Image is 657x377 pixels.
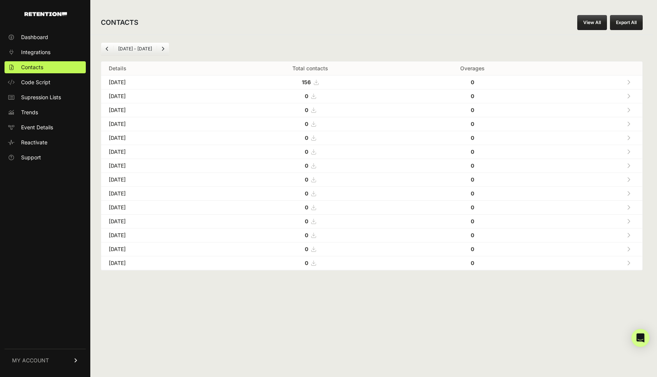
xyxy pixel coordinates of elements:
[471,121,474,127] strong: 0
[101,173,219,187] td: [DATE]
[5,349,86,372] a: MY ACCOUNT
[401,62,543,76] th: Overages
[305,232,308,238] strong: 0
[21,48,50,56] span: Integrations
[219,62,401,76] th: Total contacts
[101,117,219,131] td: [DATE]
[101,159,219,173] td: [DATE]
[5,76,86,88] a: Code Script
[5,136,86,148] a: Reactivate
[24,12,67,16] img: Retention.com
[5,31,86,43] a: Dashboard
[101,43,113,55] a: Previous
[305,190,308,197] strong: 0
[305,107,308,113] strong: 0
[101,256,219,270] td: [DATE]
[305,246,308,252] strong: 0
[471,190,474,197] strong: 0
[5,151,86,164] a: Support
[21,109,38,116] span: Trends
[101,131,219,145] td: [DATE]
[302,79,318,85] a: 156
[305,93,308,99] strong: 0
[101,89,219,103] td: [DATE]
[101,229,219,242] td: [DATE]
[610,15,643,30] button: Export All
[305,260,308,266] strong: 0
[305,148,308,155] strong: 0
[5,61,86,73] a: Contacts
[21,79,50,86] span: Code Script
[21,64,43,71] span: Contacts
[302,79,311,85] strong: 156
[471,93,474,99] strong: 0
[101,145,219,159] td: [DATE]
[471,79,474,85] strong: 0
[101,242,219,256] td: [DATE]
[101,187,219,201] td: [DATE]
[21,33,48,41] span: Dashboard
[305,218,308,224] strong: 0
[5,106,86,118] a: Trends
[305,176,308,183] strong: 0
[577,15,607,30] a: View All
[21,139,47,146] span: Reactivate
[471,135,474,141] strong: 0
[5,91,86,103] a: Supression Lists
[471,176,474,183] strong: 0
[305,135,308,141] strong: 0
[471,260,474,266] strong: 0
[471,148,474,155] strong: 0
[113,46,157,52] li: [DATE] - [DATE]
[101,76,219,89] td: [DATE]
[21,124,53,131] span: Event Details
[471,218,474,224] strong: 0
[305,121,308,127] strong: 0
[101,62,219,76] th: Details
[631,329,649,347] div: Open Intercom Messenger
[21,154,41,161] span: Support
[5,121,86,133] a: Event Details
[101,201,219,215] td: [DATE]
[101,17,138,28] h2: CONTACTS
[471,246,474,252] strong: 0
[305,204,308,210] strong: 0
[101,215,219,229] td: [DATE]
[5,46,86,58] a: Integrations
[471,107,474,113] strong: 0
[305,162,308,169] strong: 0
[101,103,219,117] td: [DATE]
[21,94,61,101] span: Supression Lists
[471,204,474,210] strong: 0
[12,357,49,364] span: MY ACCOUNT
[471,232,474,238] strong: 0
[471,162,474,169] strong: 0
[157,43,169,55] a: Next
